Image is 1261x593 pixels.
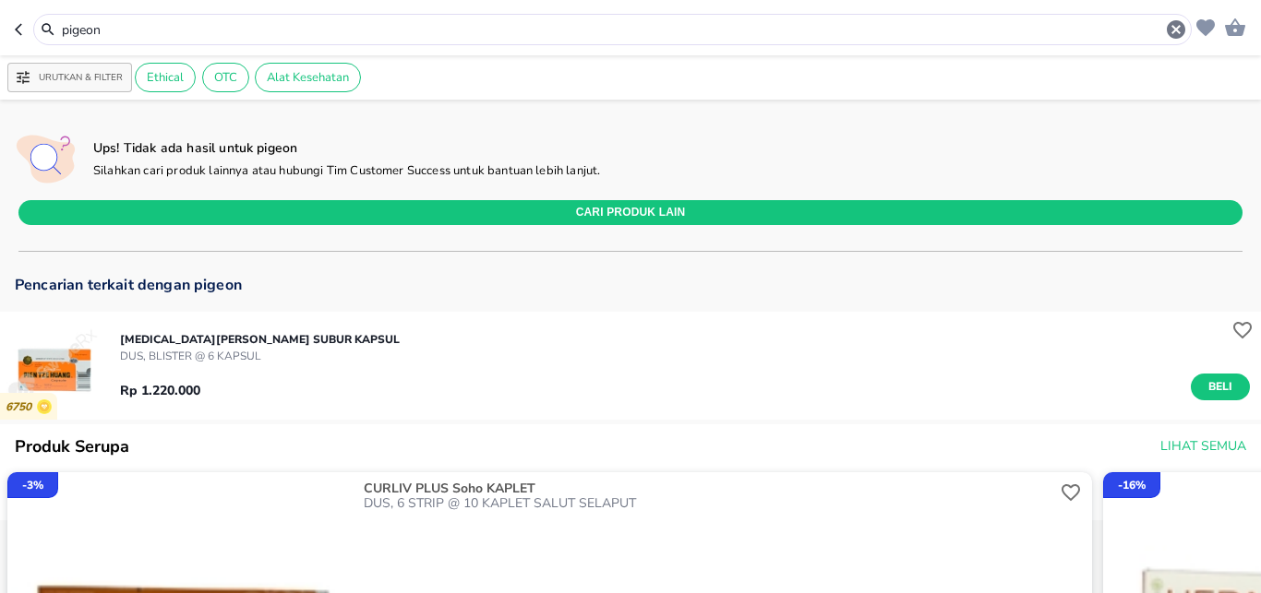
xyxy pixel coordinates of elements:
p: CURLIV PLUS Soho KAPLET [364,481,1053,496]
p: Ups! Tidak ada hasil untuk pigeon [93,139,600,157]
p: DUS, 6 STRIP @ 10 KAPLET SALUT SELAPUT [364,496,1057,511]
p: Silahkan cari produk lainnya atau hubungi Tim Customer Success untuk bantuan lebih lanjut. [93,163,600,180]
input: Cari 4000+ produk di sini [60,20,1165,40]
p: Rp 1.220.000 [120,381,200,400]
button: Urutkan & Filter [7,63,132,92]
div: Alat Kesehatan [255,63,361,92]
span: Ethical [136,69,195,86]
p: - 3 % [22,477,43,493]
span: Beli [1205,377,1236,397]
p: [MEDICAL_DATA][PERSON_NAME] Subur KAPSUL [120,331,400,348]
div: OTC [202,63,249,92]
span: OTC [203,69,248,86]
div: Ethical [135,63,196,92]
p: 6750 [6,400,37,414]
button: Beli [1191,374,1250,400]
img: no available products [12,125,79,193]
p: - 16 % [1118,477,1146,493]
span: Lihat Semua [1160,435,1246,458]
p: Pencarian terkait dengan pigeon [15,278,1246,292]
span: Alat Kesehatan [256,69,360,86]
p: Urutkan & Filter [39,71,123,85]
button: CARI PRODUK LAIN [18,200,1243,225]
p: DUS, BLISTER @ 6 KAPSUL [120,348,400,364]
button: Lihat Semua [1153,430,1250,464]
